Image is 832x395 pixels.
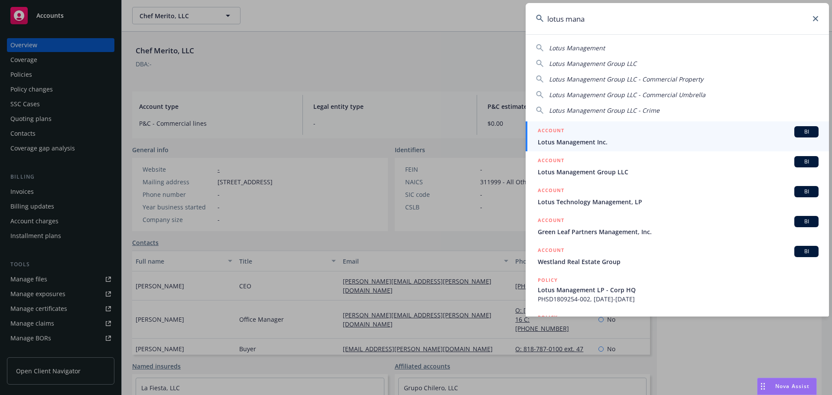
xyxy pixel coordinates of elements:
span: Lotus Management Inc. [538,137,819,147]
a: ACCOUNTBILotus Technology Management, LP [526,181,829,211]
a: ACCOUNTBILotus Management Group LLC [526,151,829,181]
span: Lotus Management LP - Corp HQ [538,285,819,294]
span: BI [798,188,815,196]
button: Nova Assist [757,378,817,395]
h5: ACCOUNT [538,246,564,256]
span: Lotus Management Group LLC - Commercial Property [549,75,703,83]
span: Lotus Management Group LLC - Crime [549,106,660,114]
h5: ACCOUNT [538,156,564,166]
span: Westland Real Estate Group [538,257,819,266]
span: BI [798,248,815,255]
h5: ACCOUNT [538,186,564,196]
span: Green Leaf Partners Management, Inc. [538,227,819,236]
span: Lotus Management Group LLC - Commercial Umbrella [549,91,705,99]
a: POLICYLotus Management LP - Corp HQPHSD1809254-002, [DATE]-[DATE] [526,271,829,308]
div: Drag to move [757,378,768,395]
span: Lotus Technology Management, LP [538,197,819,206]
span: Lotus Management Group LLC [549,59,637,68]
h5: ACCOUNT [538,216,564,226]
span: Lotus Management Group LLC [538,167,819,176]
span: PHSD1809254-002, [DATE]-[DATE] [538,294,819,304]
span: Lotus Management [549,44,605,52]
span: Nova Assist [775,382,809,390]
span: BI [798,128,815,136]
h5: POLICY [538,313,558,322]
span: BI [798,218,815,225]
a: ACCOUNTBIGreen Leaf Partners Management, Inc. [526,211,829,241]
a: POLICY [526,308,829,346]
h5: ACCOUNT [538,126,564,137]
input: Search... [526,3,829,34]
span: BI [798,158,815,166]
h5: POLICY [538,276,558,284]
a: ACCOUNTBILotus Management Inc. [526,121,829,151]
a: ACCOUNTBIWestland Real Estate Group [526,241,829,271]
